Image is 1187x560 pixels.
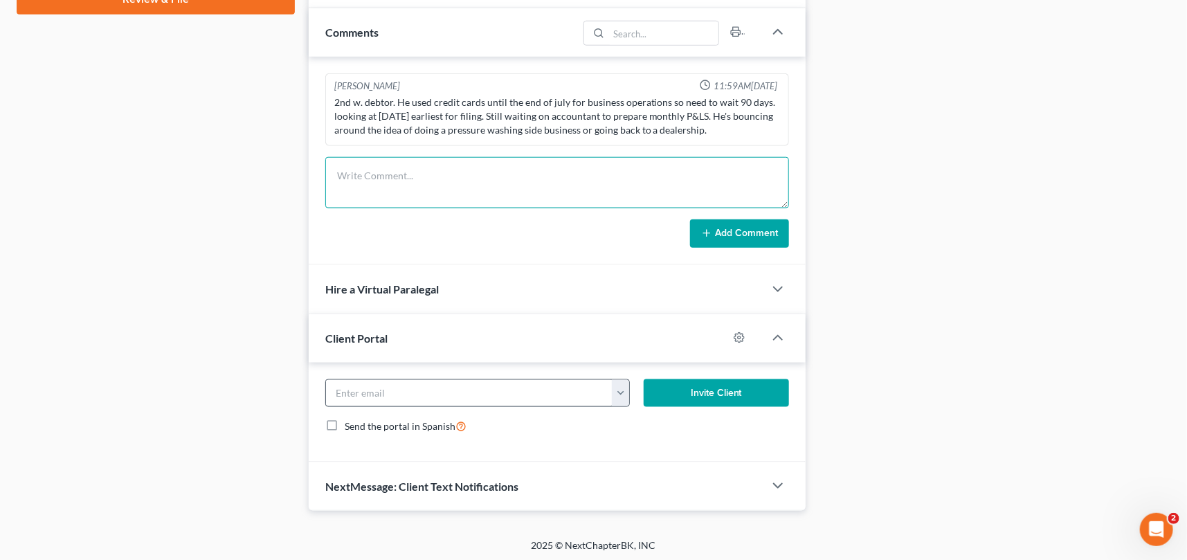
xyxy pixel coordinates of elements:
span: Hire a Virtual Paralegal [325,282,439,296]
iframe: Intercom live chat [1140,513,1173,546]
span: Send the portal in Spanish [345,420,455,432]
button: Add Comment [690,219,789,249]
div: [PERSON_NAME] [334,80,400,93]
span: 2 [1168,513,1179,524]
span: 11:59AM[DATE] [714,80,777,93]
span: Client Portal [325,332,388,345]
span: NextMessage: Client Text Notifications [325,480,518,493]
input: Enter email [326,380,613,406]
button: Invite Client [644,379,789,407]
span: Comments [325,26,379,39]
div: 2nd w. debtor. He used credit cards until the end of july for business operations so need to wait... [334,96,780,137]
input: Search... [608,21,718,45]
